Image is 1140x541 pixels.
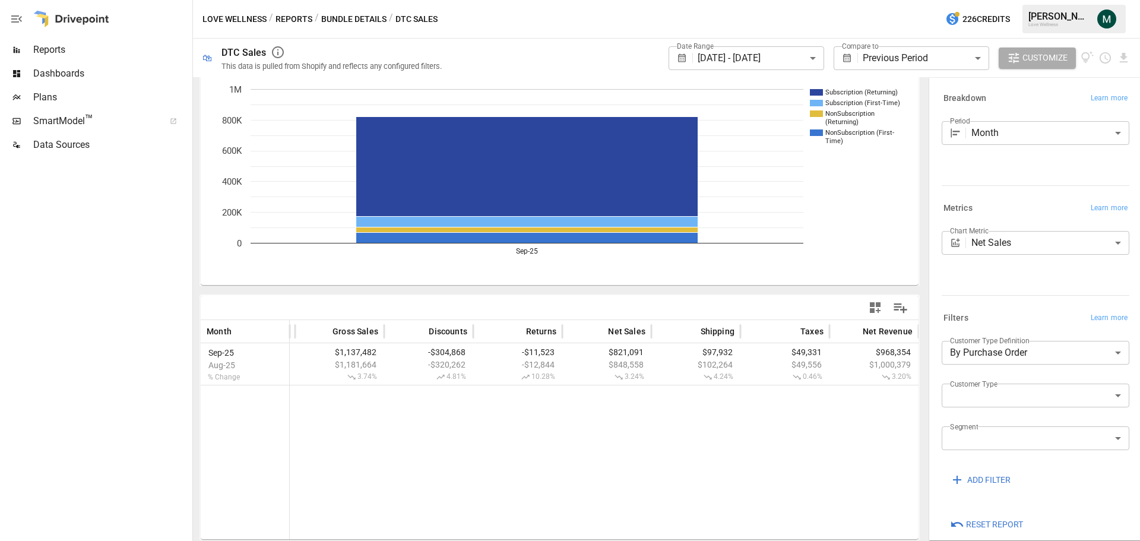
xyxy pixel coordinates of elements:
[1117,51,1130,65] button: Download report
[677,41,714,51] label: Date Range
[389,12,393,27] div: /
[950,379,997,389] label: Customer Type
[825,129,894,137] text: NonSubscription (First-
[207,348,283,357] span: Sep-25
[33,67,190,81] span: Dashboards
[950,226,989,236] label: Chart Metric
[1097,10,1116,29] img: Michael Cormack
[237,238,242,249] text: 0
[966,517,1023,532] span: Reset Report
[971,231,1129,255] div: Net Sales
[568,372,645,382] span: 3.24%
[825,137,843,145] text: Time)
[950,422,978,432] label: Segment
[825,88,898,96] text: Subscription (Returning)
[942,469,1019,491] button: ADD FILTER
[233,323,249,340] button: Sort
[746,360,824,369] span: $49,556
[1091,312,1128,324] span: Learn more
[942,341,1129,365] div: By Purchase Order
[835,347,913,357] span: $968,354
[568,360,645,369] span: $848,558
[429,325,467,337] span: Discounts
[1098,51,1112,65] button: Schedule report
[940,8,1015,30] button: 226Credits
[746,372,824,382] span: 0.46%
[825,110,875,118] text: NonSubscription
[222,115,242,126] text: 800K
[825,99,900,107] text: Subscription (First-Time)
[207,373,283,381] span: % Change
[943,92,986,105] h6: Breakdown
[943,312,968,325] h6: Filters
[508,323,525,340] button: Sort
[516,247,538,255] text: Sep-25
[999,48,1076,69] button: Customize
[590,323,607,340] button: Sort
[950,336,1030,346] label: Customer Type Definition
[390,360,467,369] span: -$320,262
[222,207,242,218] text: 200K
[301,360,378,369] span: $1,181,664
[1090,2,1123,36] button: Michael Cormack
[33,138,190,152] span: Data Sources
[842,41,879,51] label: Compare to
[201,71,910,285] svg: A chart.
[950,116,970,126] label: Period
[800,325,824,337] span: Taxes
[887,295,914,321] button: Manage Columns
[783,323,799,340] button: Sort
[1028,22,1090,27] div: Love Wellness
[657,347,734,357] span: $97,932
[1022,50,1068,65] span: Customize
[863,325,913,337] span: Net Revenue
[1091,93,1128,105] span: Learn more
[301,347,378,357] span: $1,137,482
[701,325,734,337] span: Shipping
[863,52,928,64] span: Previous Period
[835,372,913,382] span: 3.20%
[845,323,862,340] button: Sort
[568,347,645,357] span: $821,091
[526,325,556,337] span: Returns
[657,360,734,369] span: $102,264
[943,202,973,215] h6: Metrics
[332,325,378,337] span: Gross Sales
[321,12,387,27] button: Bundle Details
[942,514,1031,536] button: Reset Report
[269,12,273,27] div: /
[222,145,242,156] text: 600K
[229,84,242,95] text: 1M
[825,118,859,126] text: (Returning)
[390,347,467,357] span: -$304,868
[301,372,378,382] span: 3.74%
[746,347,824,357] span: $49,331
[33,43,190,57] span: Reports
[967,473,1011,488] span: ADD FILTER
[657,372,734,382] span: 4.24%
[411,323,427,340] button: Sort
[33,90,190,105] span: Plans
[698,46,824,70] div: [DATE] - [DATE]
[390,372,467,382] span: 4.81%
[222,176,242,187] text: 400K
[315,12,319,27] div: /
[608,325,645,337] span: Net Sales
[315,323,331,340] button: Sort
[221,62,442,71] div: This data is pulled from Shopify and reflects any configured filters.
[202,12,267,27] button: Love Wellness
[202,52,212,64] div: 🛍
[479,347,556,357] span: -$11,523
[479,360,556,369] span: -$12,844
[275,12,312,27] button: Reports
[221,47,266,58] div: DTC Sales
[971,121,1129,145] div: Month
[207,325,232,337] span: Month
[85,112,93,127] span: ™
[1081,48,1094,69] button: View documentation
[33,114,157,128] span: SmartModel
[835,360,913,369] span: $1,000,379
[683,323,699,340] button: Sort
